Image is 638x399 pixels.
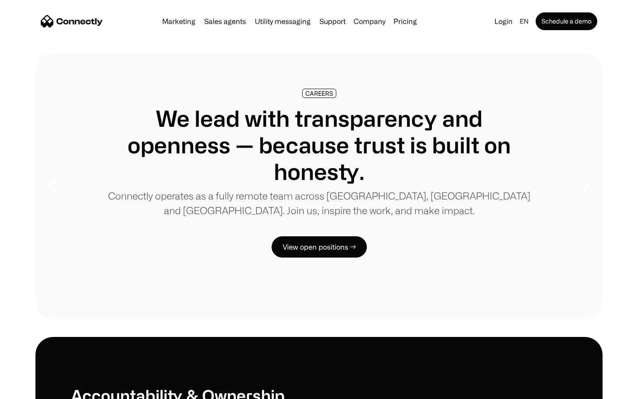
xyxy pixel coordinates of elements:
h1: We lead with transparency and openness — because trust is built on honesty. [106,105,532,185]
aside: Language selected: English [9,383,53,396]
div: Company [354,15,385,27]
a: Marketing [159,18,199,25]
a: Utility messaging [251,18,314,25]
a: Schedule a demo [536,12,597,30]
ul: Language list [18,383,53,396]
a: Pricing [390,18,420,25]
div: CAREERS [305,90,333,97]
a: Login [491,15,516,27]
a: Sales agents [201,18,249,25]
div: en [520,15,529,27]
a: View open positions → [272,236,367,258]
a: Support [316,18,349,25]
p: Connectly operates as a fully remote team across [GEOGRAPHIC_DATA], [GEOGRAPHIC_DATA] and [GEOGRA... [106,188,532,218]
